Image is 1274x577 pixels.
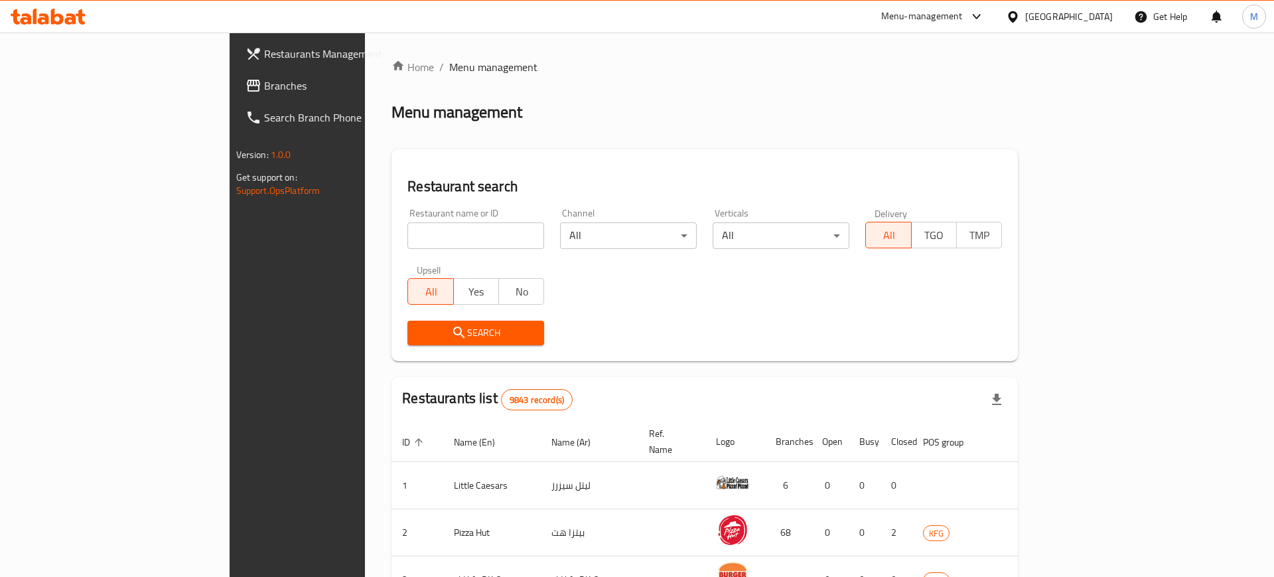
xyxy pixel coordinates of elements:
button: Yes [453,278,499,305]
nav: breadcrumb [391,59,1018,75]
td: 6 [765,462,812,509]
td: Little Caesars [443,462,541,509]
span: 9843 record(s) [502,394,572,406]
button: All [865,222,911,248]
span: M [1250,9,1258,24]
img: Pizza Hut [716,513,749,546]
span: No [504,282,539,301]
img: Little Caesars [716,466,749,499]
td: 68 [765,509,812,556]
button: TGO [911,222,957,248]
a: Restaurants Management [235,38,443,70]
span: Name (Ar) [551,434,608,450]
button: No [498,278,544,305]
button: Search [407,321,544,345]
td: 0 [849,509,881,556]
h2: Restaurant search [407,177,1002,197]
span: Version: [236,146,269,163]
label: Upsell [417,265,441,274]
a: Support.OpsPlatform [236,182,320,199]
td: 0 [849,462,881,509]
th: Busy [849,422,881,462]
div: All [713,222,849,249]
span: Name (En) [454,434,512,450]
th: Closed [881,422,912,462]
span: Search [418,325,533,341]
button: All [407,278,453,305]
span: 1.0.0 [271,146,291,163]
div: Menu-management [881,9,963,25]
span: ID [402,434,427,450]
div: Total records count [501,389,573,410]
td: ليتل سيزرز [541,462,638,509]
td: 2 [881,509,912,556]
span: TMP [962,226,997,245]
span: KFG [924,526,949,541]
td: 0 [812,509,849,556]
a: Branches [235,70,443,102]
span: Ref. Name [649,426,689,457]
span: Menu management [449,59,537,75]
span: TGO [917,226,952,245]
span: POS group [923,434,981,450]
label: Delivery [875,208,908,218]
td: 0 [812,462,849,509]
th: Branches [765,422,812,462]
span: Search Branch Phone [264,110,432,125]
a: Search Branch Phone [235,102,443,133]
th: Open [812,422,849,462]
th: Logo [705,422,765,462]
span: All [871,226,906,245]
div: Export file [981,384,1013,416]
span: Branches [264,78,432,94]
span: All [413,282,448,301]
h2: Restaurants list [402,388,573,410]
span: Restaurants Management [264,46,432,62]
div: [GEOGRAPHIC_DATA] [1025,9,1113,24]
td: 0 [881,462,912,509]
td: بيتزا هت [541,509,638,556]
span: Yes [459,282,494,301]
span: Get support on: [236,169,297,186]
button: TMP [956,222,1002,248]
td: Pizza Hut [443,509,541,556]
input: Search for restaurant name or ID.. [407,222,544,249]
div: All [560,222,697,249]
h2: Menu management [391,102,522,123]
